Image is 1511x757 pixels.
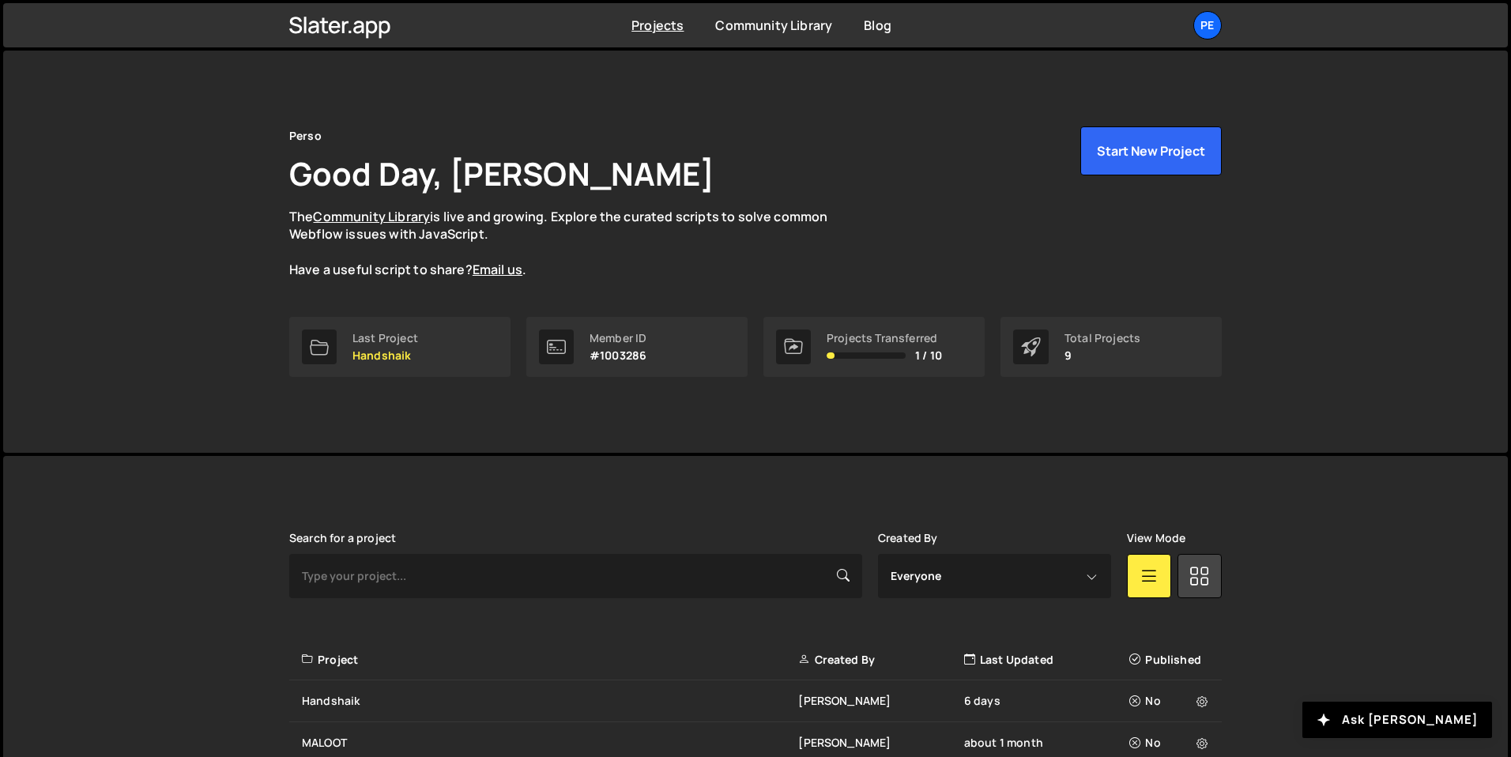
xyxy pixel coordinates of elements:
[289,554,862,598] input: Type your project...
[1302,702,1492,738] button: Ask [PERSON_NAME]
[1129,652,1212,668] div: Published
[827,332,942,345] div: Projects Transferred
[964,735,1129,751] div: about 1 month
[313,208,430,225] a: Community Library
[289,317,511,377] a: Last Project Handshaik
[590,332,646,345] div: Member ID
[964,652,1129,668] div: Last Updated
[798,652,963,668] div: Created By
[352,332,418,345] div: Last Project
[915,349,942,362] span: 1 / 10
[1080,126,1222,175] button: Start New Project
[289,532,396,544] label: Search for a project
[473,261,522,278] a: Email us
[864,17,891,34] a: Blog
[1064,332,1140,345] div: Total Projects
[289,208,858,279] p: The is live and growing. Explore the curated scripts to solve common Webflow issues with JavaScri...
[715,17,832,34] a: Community Library
[352,349,418,362] p: Handshaik
[878,532,938,544] label: Created By
[1129,735,1212,751] div: No
[302,693,798,709] div: Handshaik
[302,735,798,751] div: MALOOT
[798,693,963,709] div: [PERSON_NAME]
[1064,349,1140,362] p: 9
[1127,532,1185,544] label: View Mode
[590,349,646,362] p: #1003286
[798,735,963,751] div: [PERSON_NAME]
[964,693,1129,709] div: 6 days
[289,126,322,145] div: Perso
[1193,11,1222,40] a: Pe
[631,17,684,34] a: Projects
[302,652,798,668] div: Project
[289,152,714,195] h1: Good Day, [PERSON_NAME]
[289,680,1222,722] a: Handshaik [PERSON_NAME] 6 days No
[1129,693,1212,709] div: No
